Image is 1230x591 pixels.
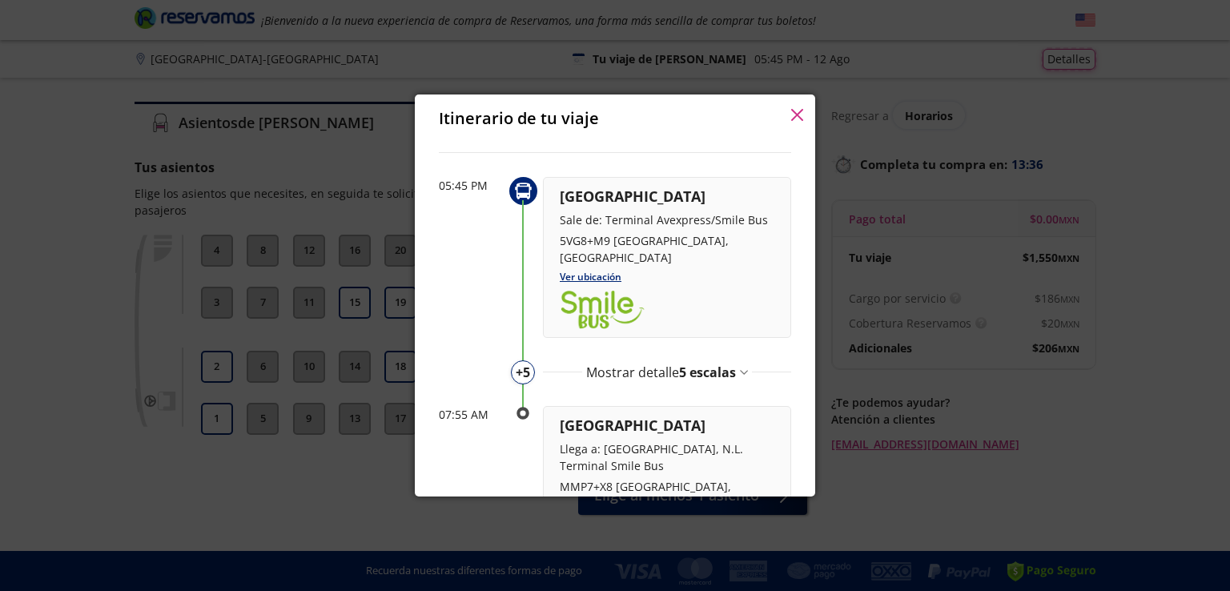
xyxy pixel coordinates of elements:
[560,270,621,283] a: Ver ubicación
[679,364,736,381] span: 5 escalas
[586,363,748,382] button: Mostrar detalle5 escalas
[439,177,503,194] p: 05:45 PM
[560,415,774,436] p: [GEOGRAPHIC_DATA]
[586,363,736,382] p: Mostrar detalle
[560,440,774,474] p: Llega a: [GEOGRAPHIC_DATA], N.L. Terminal Smile Bus
[439,107,599,131] p: Itinerario de tu viaje
[560,232,774,266] p: 5VG8+M9 [GEOGRAPHIC_DATA], [GEOGRAPHIC_DATA]
[475,128,529,143] b: 12 Ago 25
[439,406,503,423] p: 07:55 AM
[560,211,774,228] p: Sale de: Terminal Avexpress/Smile Bus
[738,128,791,143] b: 13 Ago 25
[516,363,530,382] p: + 5
[560,290,645,330] img: logo-smilebus.png
[560,478,774,529] p: MMP7+X8 [GEOGRAPHIC_DATA], [GEOGRAPHIC_DATA][PERSON_NAME], [GEOGRAPHIC_DATA]
[560,186,774,207] p: [GEOGRAPHIC_DATA]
